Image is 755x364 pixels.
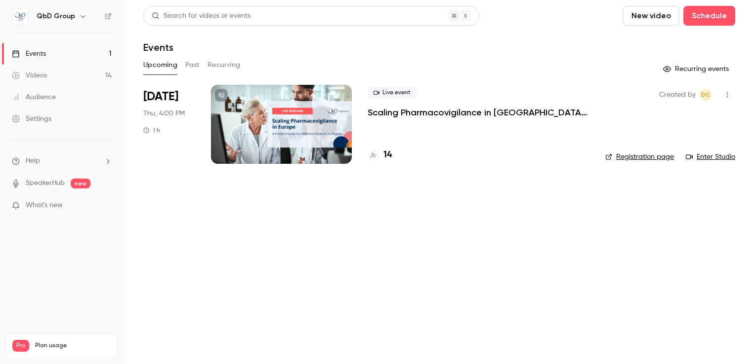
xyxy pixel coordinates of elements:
[659,61,735,77] button: Recurring events
[12,8,28,24] img: QbD Group
[368,87,417,99] span: Live event
[143,85,195,164] div: Nov 13 Thu, 4:00 PM (Europe/Madrid)
[35,342,111,350] span: Plan usage
[686,152,735,162] a: Enter Studio
[12,114,51,124] div: Settings
[700,89,712,101] span: Daniel Cubero
[208,57,241,73] button: Recurring
[26,200,63,211] span: What's new
[143,57,177,73] button: Upcoming
[143,126,160,134] div: 1 h
[659,89,696,101] span: Created by
[12,340,29,352] span: Pro
[701,89,710,101] span: DC
[100,201,112,210] iframe: Noticeable Trigger
[368,107,589,118] a: Scaling Pharmacovigilance in [GEOGRAPHIC_DATA]: A Practical Guide for Pharma SMEs and Biotechs
[12,49,46,59] div: Events
[185,57,200,73] button: Past
[368,148,392,162] a: 14
[383,148,392,162] h4: 14
[12,156,112,166] li: help-dropdown-opener
[37,11,75,21] h6: QbD Group
[143,41,173,53] h1: Events
[12,92,56,102] div: Audience
[605,152,674,162] a: Registration page
[26,156,40,166] span: Help
[623,6,679,26] button: New video
[143,109,185,118] span: Thu, 4:00 PM
[71,179,90,188] span: new
[683,6,735,26] button: Schedule
[12,71,47,80] div: Videos
[152,11,251,21] div: Search for videos or events
[143,89,178,105] span: [DATE]
[26,178,65,188] a: SpeakerHub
